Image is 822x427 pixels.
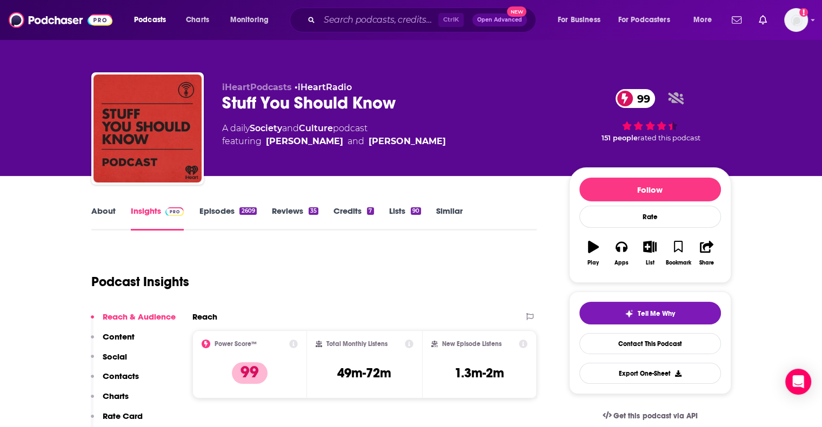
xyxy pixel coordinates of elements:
div: Open Intercom Messenger [785,369,811,395]
a: Josh Clark [266,135,343,148]
a: Chuck Bryant [369,135,446,148]
span: Ctrl K [438,13,464,27]
p: Rate Card [103,411,143,421]
button: tell me why sparkleTell Me Why [579,302,721,324]
p: 99 [232,362,268,384]
span: For Podcasters [618,12,670,28]
div: List [646,260,654,266]
h3: 1.3m-2m [455,365,504,381]
div: Bookmark [665,260,691,266]
a: Similar [436,206,463,231]
img: Stuff You Should Know [93,74,202,182]
span: New [507,6,526,17]
a: InsightsPodchaser Pro [131,206,184,231]
button: Export One-Sheet [579,363,721,384]
div: Rate [579,206,721,228]
svg: Add a profile image [799,8,808,17]
button: open menu [223,11,283,29]
a: iHeartRadio [298,82,352,92]
span: Tell Me Why [638,309,675,318]
a: Society [250,123,282,133]
span: Podcasts [134,12,166,28]
p: Charts [103,391,129,401]
span: 151 people [602,134,638,142]
button: open menu [550,11,614,29]
img: tell me why sparkle [625,309,633,318]
div: 35 [309,207,318,215]
button: Social [91,351,127,371]
button: Content [91,331,135,351]
a: Show notifications dropdown [727,11,746,29]
span: Get this podcast via API [613,411,697,421]
h3: 49m-72m [337,365,391,381]
button: Reach & Audience [91,311,176,331]
h2: New Episode Listens [442,340,502,348]
div: 90 [411,207,421,215]
span: iHeartPodcasts [222,82,292,92]
a: Culture [299,123,333,133]
a: Credits7 [333,206,373,231]
button: Apps [607,234,636,273]
button: Follow [579,178,721,201]
a: Lists90 [389,206,421,231]
span: and [282,123,299,133]
span: Open Advanced [477,17,522,23]
button: Play [579,234,607,273]
input: Search podcasts, credits, & more... [319,11,438,29]
button: Open AdvancedNew [472,13,527,26]
a: Contact This Podcast [579,333,721,354]
p: Reach & Audience [103,311,176,322]
a: Reviews35 [272,206,318,231]
div: 2609 [239,207,256,215]
button: open menu [686,11,725,29]
a: About [91,206,116,231]
p: Content [103,331,135,342]
h1: Podcast Insights [91,274,189,290]
span: • [295,82,352,92]
button: Bookmark [664,234,692,273]
div: A daily podcast [222,122,446,148]
a: 99 [616,89,656,108]
span: and [347,135,364,148]
div: 99 151 peoplerated this podcast [569,82,731,149]
button: open menu [611,11,686,29]
span: rated this podcast [638,134,700,142]
a: Charts [179,11,216,29]
div: Apps [614,260,629,266]
h2: Reach [192,311,217,322]
span: Logged in as GregKubie [784,8,808,32]
p: Social [103,351,127,362]
button: List [636,234,664,273]
div: Play [587,260,599,266]
a: Episodes2609 [199,206,256,231]
button: Contacts [91,371,139,391]
a: Show notifications dropdown [754,11,771,29]
button: Charts [91,391,129,411]
span: 99 [626,89,656,108]
h2: Power Score™ [215,340,257,348]
span: Monitoring [230,12,269,28]
div: Search podcasts, credits, & more... [300,8,546,32]
span: For Business [558,12,600,28]
button: open menu [126,11,180,29]
img: Podchaser - Follow, Share and Rate Podcasts [9,10,112,30]
span: More [693,12,712,28]
span: featuring [222,135,446,148]
button: Share [692,234,720,273]
img: User Profile [784,8,808,32]
img: Podchaser Pro [165,207,184,216]
div: Share [699,260,714,266]
p: Contacts [103,371,139,381]
div: 7 [367,207,373,215]
button: Show profile menu [784,8,808,32]
span: Charts [186,12,209,28]
h2: Total Monthly Listens [326,340,387,348]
